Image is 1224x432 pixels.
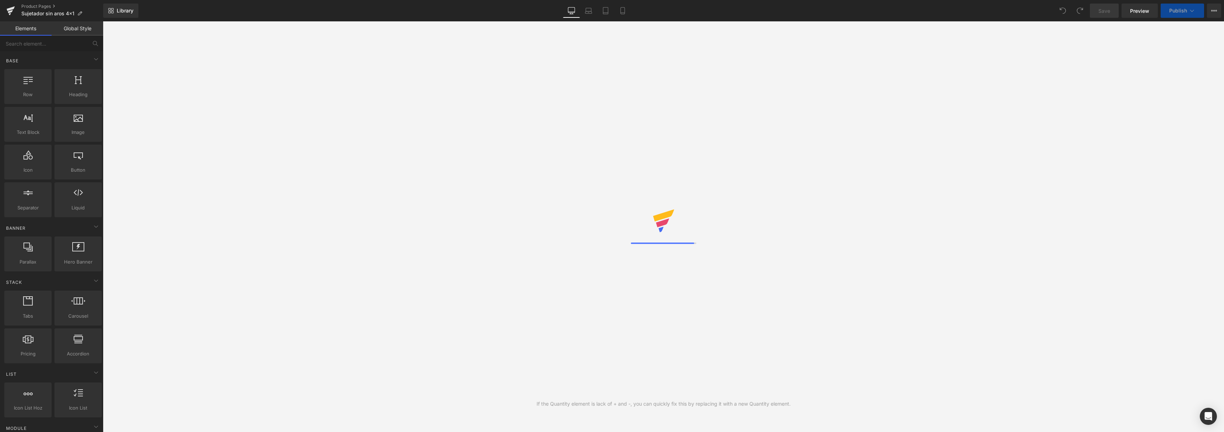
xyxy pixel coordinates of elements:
span: Liquid [57,204,100,212]
a: New Library [103,4,138,18]
button: Redo [1073,4,1087,18]
span: Icon List Hoz [6,404,49,412]
a: Global Style [52,21,103,36]
span: Text Block [6,129,49,136]
span: Icon [6,166,49,174]
span: Library [117,7,133,14]
button: Undo [1056,4,1070,18]
span: Parallax [6,258,49,266]
span: Icon List [57,404,100,412]
span: Tabs [6,312,49,320]
span: Image [57,129,100,136]
span: Banner [5,225,26,231]
span: Sujetador sin aros 4x1 [21,11,74,16]
span: Heading [57,91,100,98]
span: Preview [1130,7,1149,15]
span: Accordion [57,350,100,358]
span: Base [5,57,19,64]
div: Open Intercom Messenger [1200,408,1217,425]
a: Laptop [580,4,597,18]
span: Carousel [57,312,100,320]
button: More [1207,4,1221,18]
span: Module [5,425,27,432]
a: Mobile [614,4,631,18]
button: Publish [1161,4,1204,18]
span: Save [1098,7,1110,15]
span: Hero Banner [57,258,100,266]
a: Preview [1122,4,1158,18]
a: Tablet [597,4,614,18]
span: List [5,371,17,378]
a: Desktop [563,4,580,18]
span: Separator [6,204,49,212]
a: Product Pages [21,4,103,9]
span: Pricing [6,350,49,358]
span: Row [6,91,49,98]
span: Button [57,166,100,174]
div: If the Quantity element is lack of + and -, you can quickly fix this by replacing it with a new Q... [537,400,791,408]
span: Stack [5,279,23,286]
span: Publish [1169,8,1187,14]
